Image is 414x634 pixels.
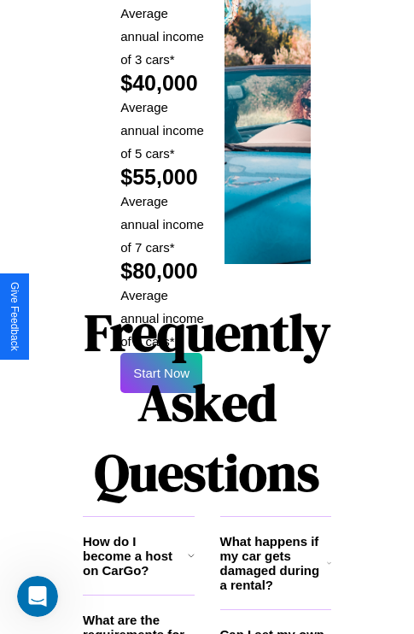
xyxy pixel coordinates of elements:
h2: $80,000 [120,259,207,284]
h2: $55,000 [120,165,207,190]
h3: How do I become a host on CarGo? [83,534,188,578]
p: Average annual income of 7 cars* [120,190,207,259]
p: Average annual income of 9 cars* [120,284,207,353]
h3: What happens if my car gets damaged during a rental? [220,534,327,592]
iframe: Intercom live chat [17,576,58,617]
p: Average annual income of 3 cars* [120,2,207,71]
h1: Frequently Asked Questions [83,289,331,516]
h2: $40,000 [120,71,207,96]
div: Give Feedback [9,282,20,351]
button: Start Now [120,353,202,393]
p: Average annual income of 5 cars* [120,96,207,165]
